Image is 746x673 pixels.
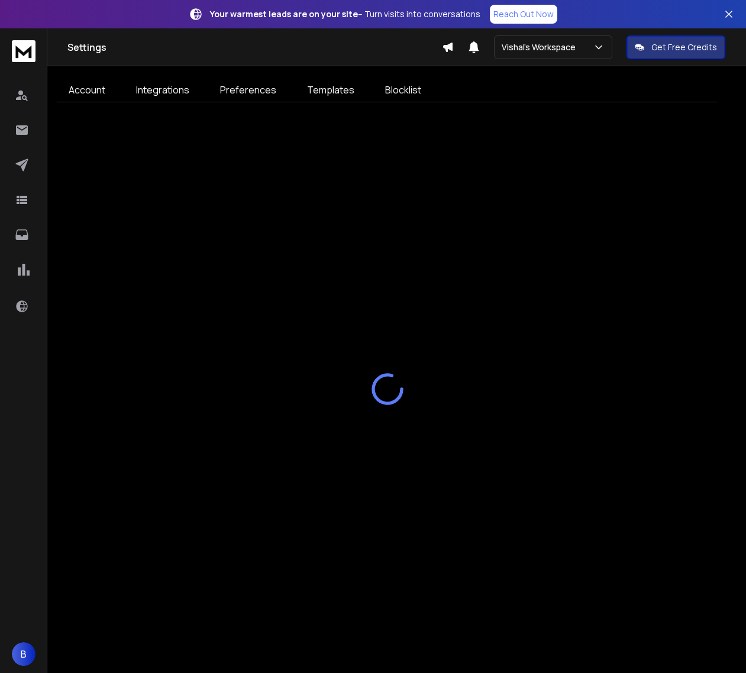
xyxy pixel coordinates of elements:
[373,78,433,102] a: Blocklist
[651,41,717,53] p: Get Free Credits
[490,5,557,24] a: Reach Out Now
[12,642,35,666] button: B
[12,40,35,62] img: logo
[124,78,201,102] a: Integrations
[210,8,480,20] p: – Turn visits into conversations
[208,78,288,102] a: Preferences
[57,78,117,102] a: Account
[502,41,580,53] p: Vishal's Workspace
[626,35,725,59] button: Get Free Credits
[210,8,358,20] strong: Your warmest leads are on your site
[295,78,366,102] a: Templates
[493,8,554,20] p: Reach Out Now
[67,40,442,54] h1: Settings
